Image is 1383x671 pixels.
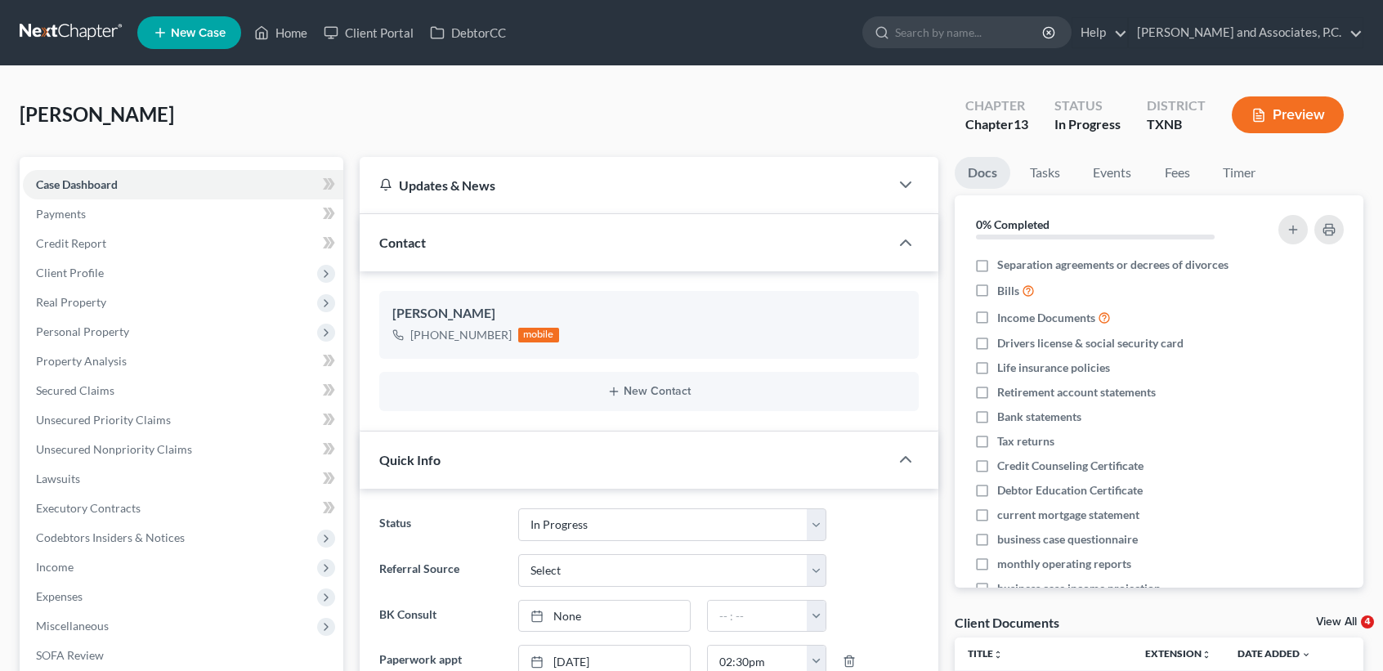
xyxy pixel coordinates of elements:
span: monthly operating reports [997,556,1131,572]
span: Income [36,560,74,574]
a: Unsecured Priority Claims [23,405,343,435]
span: 13 [1014,116,1028,132]
span: Contact [379,235,426,250]
a: Docs [955,157,1010,189]
a: None [519,601,690,632]
div: Chapter [965,115,1028,134]
input: Search by name... [895,17,1045,47]
span: Tax returns [997,433,1054,450]
span: Executory Contracts [36,501,141,515]
a: Secured Claims [23,376,343,405]
span: Property Analysis [36,354,127,368]
a: Credit Report [23,229,343,258]
span: business case questionnaire [997,531,1138,548]
span: SOFA Review [36,648,104,662]
div: [PERSON_NAME] [392,304,906,324]
div: [PHONE_NUMBER] [410,327,512,343]
div: Chapter [965,96,1028,115]
a: Events [1080,157,1144,189]
label: Status [371,508,510,541]
span: Real Property [36,295,106,309]
a: Executory Contracts [23,494,343,523]
a: Fees [1151,157,1203,189]
i: expand_more [1301,650,1311,660]
div: TXNB [1147,115,1206,134]
a: Property Analysis [23,347,343,376]
span: Bills [997,283,1019,299]
div: Updates & News [379,177,870,194]
span: Payments [36,207,86,221]
a: Payments [23,199,343,229]
a: Titleunfold_more [968,647,1003,660]
a: Case Dashboard [23,170,343,199]
span: Personal Property [36,324,129,338]
label: BK Consult [371,600,510,633]
button: New Contact [392,385,906,398]
span: Income Documents [997,310,1095,326]
i: unfold_more [993,650,1003,660]
a: [PERSON_NAME] and Associates, P.C. [1129,18,1363,47]
a: Tasks [1017,157,1073,189]
div: Client Documents [955,614,1059,631]
span: Expenses [36,589,83,603]
i: unfold_more [1202,650,1211,660]
span: business case income projection [997,580,1161,597]
div: In Progress [1054,115,1121,134]
div: mobile [518,328,559,342]
a: Extensionunfold_more [1145,647,1211,660]
a: Home [246,18,316,47]
a: Help [1072,18,1127,47]
span: Quick Info [379,452,441,467]
input: -- : -- [708,601,808,632]
span: Unsecured Priority Claims [36,413,171,427]
span: Secured Claims [36,383,114,397]
span: Client Profile [36,266,104,280]
span: Retirement account statements [997,384,1156,400]
strong: 0% Completed [976,217,1050,231]
a: Lawsuits [23,464,343,494]
div: Status [1054,96,1121,115]
span: Debtor Education Certificate [997,482,1143,499]
a: Unsecured Nonpriority Claims [23,435,343,464]
iframe: Intercom live chat [1327,615,1367,655]
span: Life insurance policies [997,360,1110,376]
span: Separation agreements or decrees of divorces [997,257,1229,273]
a: SOFA Review [23,641,343,670]
span: Credit Counseling Certificate [997,458,1144,474]
a: Date Added expand_more [1238,647,1311,660]
a: DebtorCC [422,18,514,47]
a: View All [1316,616,1357,628]
button: Preview [1232,96,1344,133]
span: New Case [171,27,226,39]
a: Client Portal [316,18,422,47]
a: Timer [1210,157,1269,189]
span: Lawsuits [36,472,80,485]
div: District [1147,96,1206,115]
span: Case Dashboard [36,177,118,191]
span: Unsecured Nonpriority Claims [36,442,192,456]
span: [PERSON_NAME] [20,102,174,126]
span: Miscellaneous [36,619,109,633]
span: 4 [1361,615,1374,629]
span: current mortgage statement [997,507,1139,523]
span: Drivers license & social security card [997,335,1184,351]
span: Codebtors Insiders & Notices [36,530,185,544]
label: Referral Source [371,554,510,587]
span: Bank statements [997,409,1081,425]
span: Credit Report [36,236,106,250]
